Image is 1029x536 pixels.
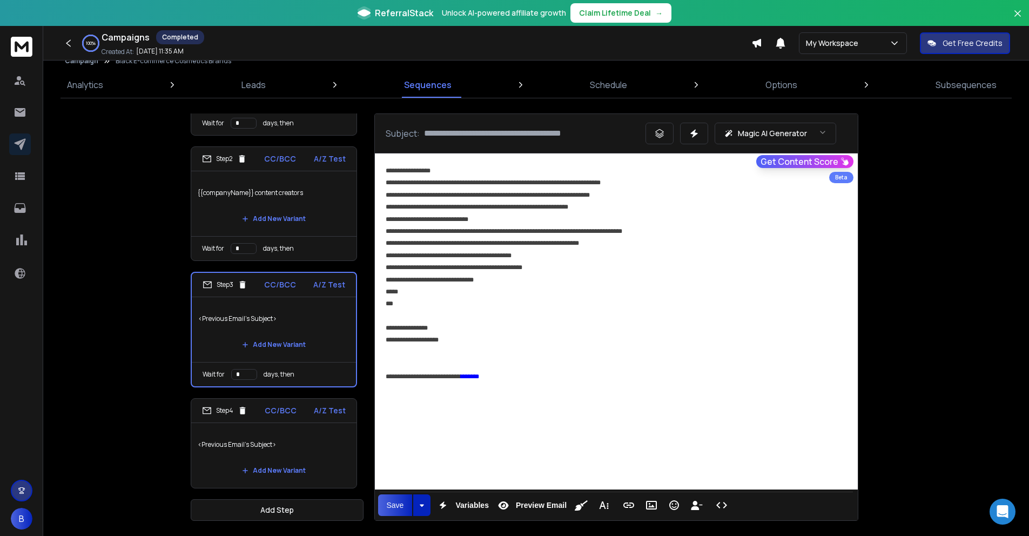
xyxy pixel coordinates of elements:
[233,208,314,230] button: Add New Variant
[920,32,1010,54] button: Get Free Credits
[929,72,1003,98] a: Subsequences
[65,57,98,65] button: Campaign
[67,78,103,91] p: Analytics
[60,72,110,98] a: Analytics
[191,146,357,261] li: Step2CC/BCCA/Z Test{{companyName}} content creatorsAdd New VariantWait fordays, then
[86,40,96,46] p: 100 %
[571,494,591,516] button: Clean HTML
[314,405,346,416] p: A/Z Test
[102,48,134,56] p: Created At:
[936,78,997,91] p: Subsequences
[594,494,614,516] button: More Text
[759,72,804,98] a: Options
[264,370,294,379] p: days, then
[265,405,297,416] p: CC/BCC
[203,280,247,290] div: Step 3
[263,244,294,253] p: days, then
[233,334,314,356] button: Add New Variant
[202,406,247,416] div: Step 4
[313,279,345,290] p: A/Z Test
[11,508,32,530] button: B
[433,494,491,516] button: Variables
[198,304,349,334] p: <Previous Email's Subject>
[738,128,807,139] p: Magic AI Generator
[664,494,684,516] button: Emoticons
[198,430,350,460] p: <Previous Email's Subject>
[233,460,314,481] button: Add New Variant
[378,494,413,516] button: Save
[570,3,671,23] button: Claim Lifetime Deal→
[235,72,272,98] a: Leads
[116,57,231,65] p: Black E-commerce Cosmetics Brands
[655,8,663,18] span: →
[102,31,150,44] h1: Campaigns
[711,494,732,516] button: Code View
[136,47,184,56] p: [DATE] 11:35 AM
[829,172,853,183] div: Beta
[618,494,639,516] button: Insert Link (⌘K)
[453,501,491,510] span: Variables
[202,154,247,164] div: Step 2
[203,370,225,379] p: Wait for
[398,72,458,98] a: Sequences
[990,499,1015,525] div: Open Intercom Messenger
[641,494,662,516] button: Insert Image (⌘P)
[514,501,569,510] span: Preview Email
[263,119,294,128] p: days, then
[756,155,853,168] button: Get Content Score
[191,398,357,488] li: Step4CC/BCCA/Z Test<Previous Email's Subject>Add New Variant
[241,78,266,91] p: Leads
[1011,6,1025,32] button: Close banner
[264,279,296,290] p: CC/BCC
[191,272,357,387] li: Step3CC/BCCA/Z Test<Previous Email's Subject>Add New VariantWait fordays, then
[386,127,420,140] p: Subject:
[583,72,634,98] a: Schedule
[198,178,350,208] p: {{companyName}} content creators
[375,6,433,19] span: ReferralStack
[404,78,452,91] p: Sequences
[202,244,224,253] p: Wait for
[314,153,346,164] p: A/Z Test
[156,30,204,44] div: Completed
[590,78,627,91] p: Schedule
[493,494,569,516] button: Preview Email
[806,38,863,49] p: My Workspace
[943,38,1003,49] p: Get Free Credits
[687,494,707,516] button: Insert Unsubscribe Link
[715,123,836,144] button: Magic AI Generator
[264,153,296,164] p: CC/BCC
[765,78,797,91] p: Options
[191,499,364,521] button: Add Step
[202,119,224,128] p: Wait for
[442,8,566,18] p: Unlock AI-powered affiliate growth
